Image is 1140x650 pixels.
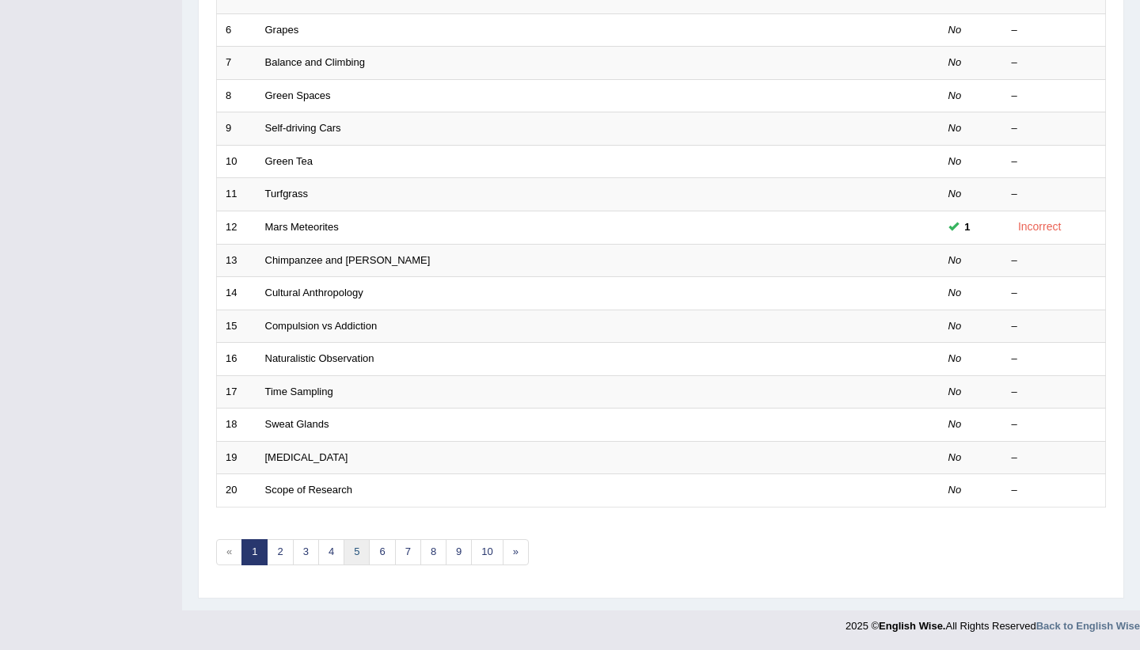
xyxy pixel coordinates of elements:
[948,56,962,68] em: No
[217,409,256,442] td: 18
[265,386,333,397] a: Time Sampling
[471,539,503,565] a: 10
[216,539,242,565] span: «
[217,145,256,178] td: 10
[1012,483,1097,498] div: –
[265,221,339,233] a: Mars Meteorites
[344,539,370,565] a: 5
[217,211,256,244] td: 12
[265,89,331,101] a: Green Spaces
[1012,187,1097,202] div: –
[265,418,329,430] a: Sweat Glands
[318,539,344,565] a: 4
[217,178,256,211] td: 11
[265,352,374,364] a: Naturalistic Observation
[948,320,962,332] em: No
[948,24,962,36] em: No
[1012,253,1097,268] div: –
[1036,620,1140,632] a: Back to English Wise
[948,287,962,298] em: No
[217,343,256,376] td: 16
[1012,352,1097,367] div: –
[948,418,962,430] em: No
[1012,154,1097,169] div: –
[265,188,308,200] a: Turfgrass
[948,386,962,397] em: No
[265,320,378,332] a: Compulsion vs Addiction
[217,244,256,277] td: 13
[1012,89,1097,104] div: –
[1012,450,1097,466] div: –
[217,13,256,47] td: 6
[217,441,256,474] td: 19
[217,277,256,310] td: 14
[503,539,529,565] a: »
[948,89,962,101] em: No
[217,79,256,112] td: 8
[1012,55,1097,70] div: –
[948,451,962,463] em: No
[217,47,256,80] td: 7
[1012,286,1097,301] div: –
[948,188,962,200] em: No
[293,539,319,565] a: 3
[217,474,256,507] td: 20
[265,122,341,134] a: Self-driving Cars
[265,254,431,266] a: Chimpanzee and [PERSON_NAME]
[420,539,446,565] a: 8
[948,484,962,496] em: No
[1012,319,1097,334] div: –
[948,155,962,167] em: No
[395,539,421,565] a: 7
[217,375,256,409] td: 17
[265,484,353,496] a: Scope of Research
[948,122,962,134] em: No
[1012,121,1097,136] div: –
[1012,417,1097,432] div: –
[948,254,962,266] em: No
[265,24,299,36] a: Grapes
[879,620,945,632] strong: English Wise.
[265,155,313,167] a: Green Tea
[446,539,472,565] a: 9
[267,539,293,565] a: 2
[265,56,365,68] a: Balance and Climbing
[241,539,268,565] a: 1
[959,219,977,235] span: You can still take this question
[217,310,256,343] td: 15
[1012,218,1068,236] div: Incorrect
[948,352,962,364] em: No
[369,539,395,565] a: 6
[1012,385,1097,400] div: –
[265,287,363,298] a: Cultural Anthropology
[1012,23,1097,38] div: –
[845,610,1140,633] div: 2025 © All Rights Reserved
[265,451,348,463] a: [MEDICAL_DATA]
[217,112,256,146] td: 9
